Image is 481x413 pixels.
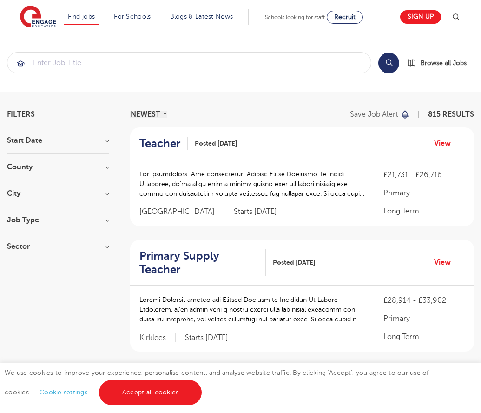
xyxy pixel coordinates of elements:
span: Browse all Jobs [421,58,467,68]
a: Cookie settings [40,389,87,396]
a: View [434,137,458,149]
h2: Primary Supply Teacher [139,249,258,276]
h3: County [7,163,109,171]
div: Submit [7,52,371,73]
a: Sign up [400,10,441,24]
h2: Teacher [139,137,180,150]
a: Teacher [139,137,188,150]
a: Recruit [327,11,363,24]
a: Browse all Jobs [407,58,474,68]
a: Find jobs [68,13,95,20]
span: Recruit [334,13,356,20]
h3: Sector [7,243,109,250]
a: Accept all cookies [99,380,202,405]
p: Lor ipsumdolors: Ame consectetur: Adipisc Elitse Doeiusmo Te Incidi Utlaboree, do’ma aliqu enim a... [139,169,365,199]
input: Submit [7,53,371,73]
h3: City [7,190,109,197]
p: Long Term [383,206,465,217]
span: Filters [7,111,35,118]
button: Save job alert [350,111,410,118]
span: Kirklees [139,333,176,343]
span: Schools looking for staff [265,14,325,20]
h3: Job Type [7,216,109,224]
p: Loremi Dolorsit ametco adi Elitsed Doeiusm te Incididun Ut Labore Etdolorem, al’en admin veni q n... [139,295,365,324]
h3: Start Date [7,137,109,144]
p: Starts [DATE] [234,207,277,217]
p: Long Term [383,331,465,342]
a: View [434,256,458,268]
p: Primary [383,187,465,199]
a: Primary Supply Teacher [139,249,266,276]
a: For Schools [114,13,151,20]
a: Blogs & Latest News [170,13,233,20]
button: Search [378,53,399,73]
p: Primary [383,313,465,324]
img: Engage Education [20,6,56,29]
span: Posted [DATE] [195,139,237,148]
p: Save job alert [350,111,398,118]
span: We use cookies to improve your experience, personalise content, and analyse website traffic. By c... [5,369,429,396]
p: £21,731 - £26,716 [383,169,465,180]
span: [GEOGRAPHIC_DATA] [139,207,224,217]
span: Posted [DATE] [273,258,315,267]
p: £28,914 - £33,902 [383,295,465,306]
span: 815 RESULTS [428,110,474,119]
p: Starts [DATE] [185,333,228,343]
